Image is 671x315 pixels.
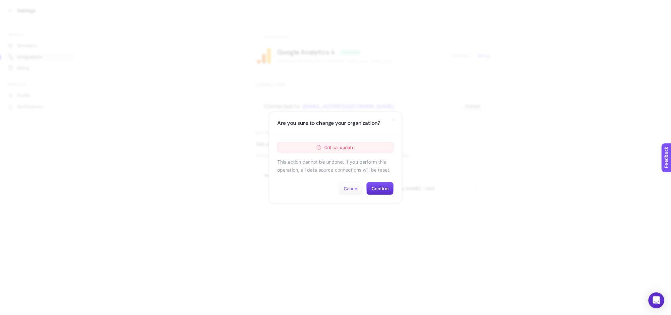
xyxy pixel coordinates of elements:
span: Critical update [324,143,355,151]
button: Cancel [338,182,364,195]
h1: Are you sure to change your organization? [277,120,381,126]
div: Open Intercom Messenger [648,292,664,308]
p: This action cannot be undone. If you perform this operation, all data source connections will be ... [277,158,394,174]
button: Confirm [366,182,394,195]
span: Feedback [4,2,25,7]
